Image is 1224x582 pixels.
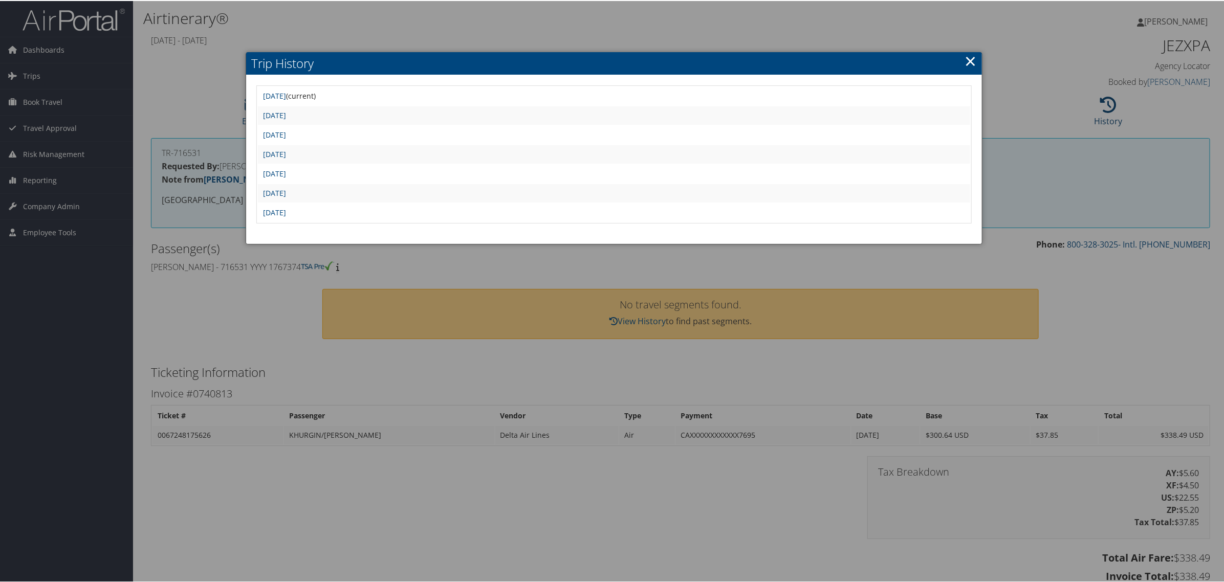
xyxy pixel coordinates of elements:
[263,207,286,216] a: [DATE]
[263,187,286,197] a: [DATE]
[263,168,286,177] a: [DATE]
[263,109,286,119] a: [DATE]
[263,90,286,100] a: [DATE]
[246,51,982,74] h2: Trip History
[258,86,970,104] td: (current)
[965,50,976,70] a: ×
[263,148,286,158] a: [DATE]
[263,129,286,139] a: [DATE]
